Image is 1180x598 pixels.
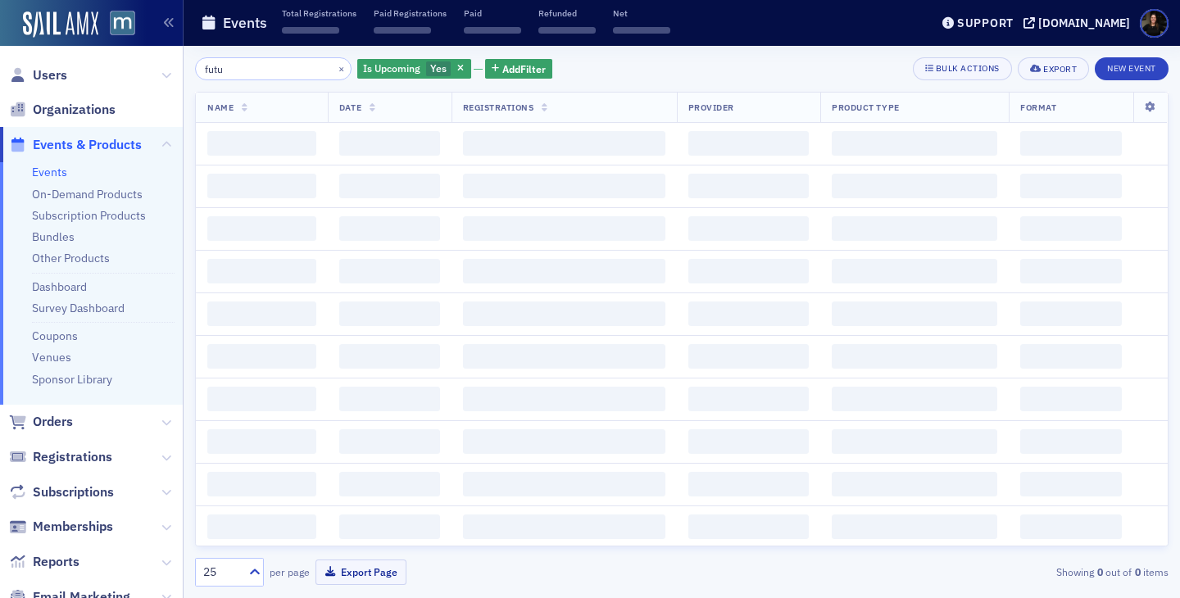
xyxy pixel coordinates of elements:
span: Add Filter [502,61,546,76]
span: ‌ [207,174,316,198]
span: ‌ [688,514,810,539]
span: Format [1020,102,1056,113]
span: ‌ [339,174,440,198]
p: Paid Registrations [374,7,447,19]
span: ‌ [688,216,810,241]
button: [DOMAIN_NAME] [1023,17,1136,29]
span: ‌ [282,27,339,34]
span: ‌ [1020,344,1122,369]
a: Reports [9,553,79,571]
span: Is Upcoming [363,61,420,75]
label: per page [270,564,310,579]
span: ‌ [688,174,810,198]
a: Other Products [32,251,110,265]
p: Refunded [538,7,596,19]
span: Name [207,102,234,113]
span: ‌ [463,131,665,156]
button: Export Page [315,559,406,585]
span: ‌ [374,27,431,34]
span: ‌ [207,429,316,454]
span: ‌ [463,514,665,539]
strong: 0 [1094,564,1105,579]
input: Search… [195,57,352,80]
a: Coupons [32,328,78,343]
h1: Events [223,13,267,33]
span: ‌ [1020,216,1122,241]
a: Memberships [9,518,113,536]
span: ‌ [613,27,670,34]
a: New Event [1095,60,1169,75]
button: New Event [1095,57,1169,80]
span: Reports [33,553,79,571]
img: SailAMX [23,11,98,38]
span: ‌ [688,429,810,454]
span: ‌ [339,514,440,539]
span: Registrations [33,448,112,466]
a: Dashboard [32,279,87,294]
img: SailAMX [110,11,135,36]
span: ‌ [463,387,665,411]
span: ‌ [1020,131,1122,156]
span: ‌ [832,344,997,369]
span: ‌ [463,472,665,496]
span: ‌ [463,174,665,198]
span: ‌ [207,301,316,326]
span: Profile [1140,9,1169,38]
span: ‌ [339,216,440,241]
span: ‌ [832,429,997,454]
span: ‌ [339,387,440,411]
span: ‌ [688,301,810,326]
span: ‌ [339,344,440,369]
span: ‌ [832,216,997,241]
span: Orders [33,413,73,431]
a: Events & Products [9,136,142,154]
a: Sponsor Library [32,372,112,387]
span: ‌ [1020,429,1122,454]
span: ‌ [207,216,316,241]
span: ‌ [463,429,665,454]
span: Provider [688,102,734,113]
a: Bundles [32,229,75,244]
div: Export [1043,65,1077,74]
button: Export [1018,57,1089,80]
span: ‌ [207,259,316,283]
span: Registrations [463,102,534,113]
span: ‌ [1020,387,1122,411]
span: ‌ [688,131,810,156]
span: ‌ [832,472,997,496]
span: ‌ [207,472,316,496]
span: ‌ [464,27,521,34]
span: ‌ [688,472,810,496]
span: ‌ [1020,174,1122,198]
div: Support [957,16,1014,30]
span: ‌ [1020,259,1122,283]
span: ‌ [688,387,810,411]
span: ‌ [339,131,440,156]
span: ‌ [832,259,997,283]
span: Yes [430,61,447,75]
button: AddFilter [485,59,552,79]
a: Subscriptions [9,483,114,501]
span: Organizations [33,101,116,119]
span: Subscriptions [33,483,114,501]
div: [DOMAIN_NAME] [1038,16,1130,30]
span: ‌ [1020,301,1122,326]
a: Registrations [9,448,112,466]
div: Showing out of items [855,564,1169,579]
span: ‌ [339,301,440,326]
span: ‌ [538,27,596,34]
span: ‌ [339,259,440,283]
div: Yes [357,59,471,79]
span: ‌ [688,259,810,283]
span: Users [33,66,67,84]
span: Product Type [832,102,899,113]
span: ‌ [207,387,316,411]
span: Date [339,102,361,113]
a: Orders [9,413,73,431]
a: Organizations [9,101,116,119]
div: 25 [203,564,239,581]
a: View Homepage [98,11,135,39]
span: ‌ [832,174,997,198]
button: × [334,61,349,75]
p: Total Registrations [282,7,356,19]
